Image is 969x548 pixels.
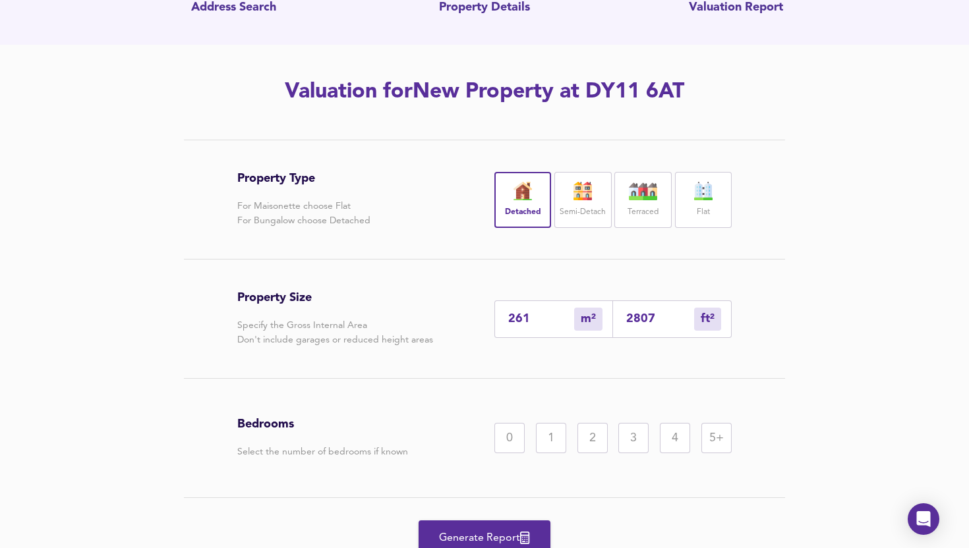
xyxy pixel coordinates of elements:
h3: Bedrooms [237,417,408,431]
h3: Property Type [237,171,370,186]
p: For Maisonette choose Flat For Bungalow choose Detached [237,199,370,228]
div: Terraced [614,172,671,228]
div: 3 [618,423,649,453]
h3: Property Size [237,290,433,305]
img: house-icon [506,182,539,200]
div: Detached [494,172,551,228]
label: Flat [697,204,710,221]
label: Terraced [628,204,659,221]
div: Open Intercom Messenger [908,503,939,535]
p: Specify the Gross Internal Area Don't include garages or reduced height areas [237,318,433,347]
div: 1 [536,423,566,453]
div: 0 [494,423,525,453]
div: m² [694,308,721,331]
div: Semi-Detach [554,172,611,228]
img: house-icon [566,182,599,200]
label: Semi-Detach [560,204,606,221]
div: 2 [577,423,608,453]
input: Sqft [626,312,694,325]
label: Detached [505,204,541,221]
h2: Valuation for New Property at DY11 6AT [111,78,858,107]
img: house-icon [627,182,660,200]
img: flat-icon [687,182,720,200]
div: 4 [660,423,690,453]
p: Select the number of bedrooms if known [237,445,408,459]
span: Generate Report [432,529,537,547]
input: Enter sqm [508,312,574,325]
div: Flat [675,172,732,228]
div: 5+ [701,423,732,453]
div: m² [574,308,602,331]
